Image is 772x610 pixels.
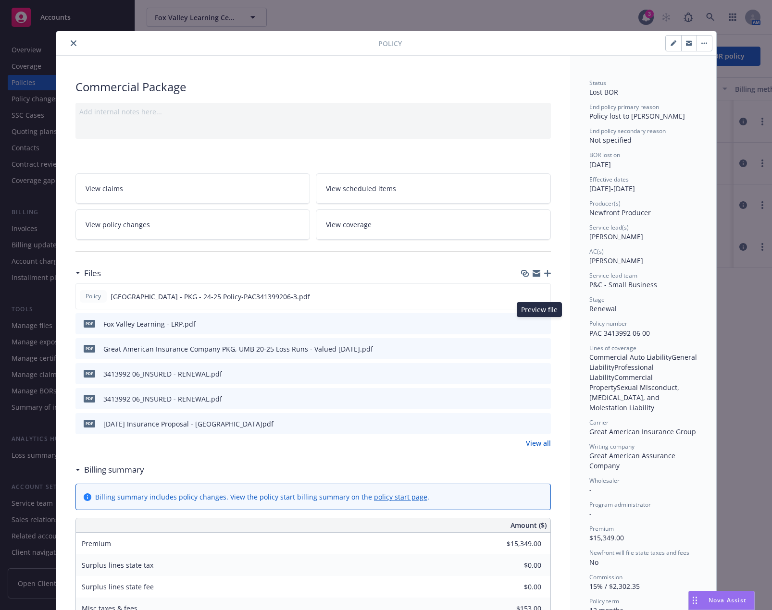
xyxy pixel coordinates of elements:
[589,344,636,352] span: Lines of coverage
[589,175,629,183] span: Effective dates
[523,319,531,329] button: download file
[538,369,547,379] button: preview file
[589,232,643,241] span: [PERSON_NAME]
[589,353,699,372] span: General Liability
[86,183,123,194] span: View claims
[538,344,547,354] button: preview file
[538,292,547,302] button: preview file
[326,183,396,194] span: View scheduled items
[538,394,547,404] button: preview file
[511,520,547,530] span: Amount ($)
[75,464,144,476] div: Billing summary
[95,492,429,502] div: Billing summary includes policy changes. View the policy start billing summary on the .
[589,295,605,304] span: Stage
[316,173,551,204] a: View scheduled items
[589,199,621,207] span: Producer(s)
[589,319,627,328] span: Policy number
[103,369,222,379] div: 3413992 06_INSURED - RENEWAL.pdf
[589,533,624,542] span: $15,349.00
[589,373,655,392] span: Commercial Property
[374,492,427,501] a: policy start page
[589,280,657,289] span: P&C - Small Business
[84,267,101,280] h3: Files
[84,292,103,301] span: Policy
[523,344,531,354] button: download file
[589,442,635,451] span: Writing company
[688,591,755,610] button: Nova Assist
[589,271,637,280] span: Service lead team
[589,329,650,338] span: PAC 3413992 06 00
[517,302,562,317] div: Preview file
[75,209,311,240] a: View policy changes
[589,175,697,194] div: [DATE] - [DATE]
[589,223,629,232] span: Service lead(s)
[589,363,656,382] span: Professional Liability
[589,383,681,412] span: Sexual Misconduct, [MEDICAL_DATA], and Molestation Liability
[378,38,402,49] span: Policy
[84,420,95,427] span: pdf
[589,247,604,256] span: AC(s)
[75,79,551,95] div: Commercial Package
[523,419,531,429] button: download file
[523,292,530,302] button: download file
[103,394,222,404] div: 3413992 06_INSURED - RENEWAL.pdf
[75,173,311,204] a: View claims
[589,427,696,436] span: Great American Insurance Group
[86,220,150,230] span: View policy changes
[589,103,659,111] span: End policy primary reason
[538,419,547,429] button: preview file
[589,418,609,427] span: Carrier
[589,256,643,265] span: [PERSON_NAME]
[589,573,623,581] span: Commission
[589,79,606,87] span: Status
[589,151,620,159] span: BOR lost on
[103,319,196,329] div: Fox Valley Learning - LRP.pdf
[316,209,551,240] a: View coverage
[589,353,672,362] span: Commercial Auto Liability
[326,220,372,230] span: View coverage
[589,304,617,313] span: Renewal
[589,597,619,605] span: Policy term
[111,292,310,302] span: [GEOGRAPHIC_DATA] - PKG - 24-25 Policy-PAC341399206-3.pdf
[589,485,592,494] span: -
[84,395,95,402] span: pdf
[84,370,95,377] span: pdf
[589,509,592,518] span: -
[82,582,154,591] span: Surplus lines state fee
[689,591,701,610] div: Drag to move
[523,369,531,379] button: download file
[84,320,95,327] span: pdf
[589,127,666,135] span: End policy secondary reason
[589,208,651,217] span: Newfront Producer
[589,160,611,169] span: [DATE]
[589,500,651,509] span: Program administrator
[485,537,547,551] input: 0.00
[589,582,640,591] span: 15% / $2,302.35
[589,558,598,567] span: No
[589,451,677,470] span: Great American Assurance Company
[538,319,547,329] button: preview file
[526,438,551,448] a: View all
[75,267,101,280] div: Files
[79,107,547,117] div: Add internal notes here...
[589,549,689,557] span: Newfront will file state taxes and fees
[709,596,747,604] span: Nova Assist
[589,525,614,533] span: Premium
[589,111,685,121] span: Policy lost to [PERSON_NAME]
[82,561,153,570] span: Surplus lines state tax
[523,394,531,404] button: download file
[82,539,111,548] span: Premium
[68,37,79,49] button: close
[103,344,373,354] div: Great American Insurance Company PKG, UMB 20-25 Loss Runs - Valued [DATE].pdf
[84,464,144,476] h3: Billing summary
[103,419,274,429] div: [DATE] Insurance Proposal - [GEOGRAPHIC_DATA]pdf
[485,580,547,594] input: 0.00
[589,87,618,97] span: Lost BOR
[589,135,632,145] span: Not specified
[485,558,547,573] input: 0.00
[84,345,95,352] span: pdf
[589,476,620,485] span: Wholesaler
